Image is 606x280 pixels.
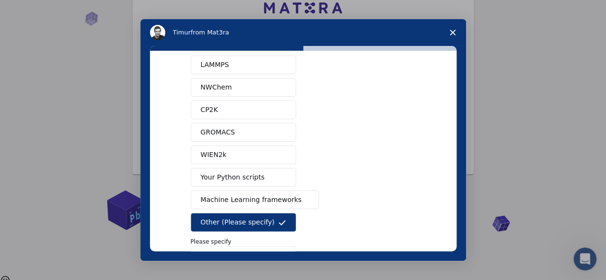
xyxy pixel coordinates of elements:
span: GROMACS [201,127,235,137]
input: Enter response [191,246,296,265]
button: WIEN2k [191,146,296,164]
span: from Mat3ra [191,29,229,36]
span: Machine Learning frameworks [201,195,302,205]
button: Other (Please specify) [191,213,296,232]
button: GROMACS [191,123,296,142]
span: NWChem [201,82,232,92]
img: Profile image for Timur [150,25,165,40]
span: LAMMPS [201,60,229,70]
button: LAMMPS [191,56,296,74]
button: NWChem [191,78,296,97]
span: Close survey [439,19,466,46]
button: CP2K [191,101,296,119]
p: Please specify [191,237,416,246]
span: CP2K [201,105,218,115]
button: Your Python scripts [191,168,296,187]
span: Support [19,7,54,15]
button: Machine Learning frameworks [191,190,320,209]
span: WIEN2k [201,150,227,160]
span: Your Python scripts [201,172,265,182]
span: Other (Please specify) [201,217,274,227]
span: Timur [173,29,191,36]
